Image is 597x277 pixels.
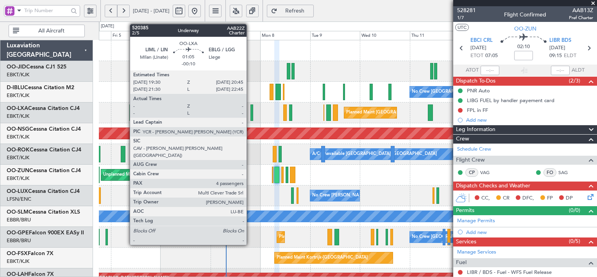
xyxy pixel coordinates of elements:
[7,64,26,70] span: OO-JID
[7,189,80,194] a: OO-LUXCessna Citation CJ4
[310,31,360,40] div: Tue 9
[211,31,260,40] div: Sun 7
[103,169,232,181] div: Unplanned Maint [GEOGRAPHIC_DATA] ([GEOGRAPHIC_DATA])
[7,237,31,244] a: EBBR/BRU
[101,23,114,30] div: [DATE]
[7,175,29,182] a: EBKT/KJK
[457,6,476,14] span: 528281
[7,64,66,70] a: OO-JIDCessna CJ1 525
[467,107,488,113] div: FPL in FF
[569,14,593,21] span: Pref Charter
[7,106,80,111] a: OO-LXACessna Citation CJ4
[558,169,576,176] a: SAG
[7,71,29,78] a: EBKT/KJK
[7,258,29,265] a: EBKT/KJK
[111,31,161,40] div: Fri 5
[549,37,571,45] span: LIBR BDS
[7,272,54,277] a: OO-LAHFalcon 7X
[465,168,478,177] div: CP
[7,251,28,256] span: OO-FSX
[7,251,54,256] a: OO-FSXFalcon 7X
[466,117,593,123] div: Add new
[7,106,28,111] span: OO-LXA
[564,52,576,60] span: ELDT
[7,126,29,132] span: OO-NSG
[7,189,28,194] span: OO-LUX
[21,28,82,34] span: All Aircraft
[504,11,546,19] div: Flight Confirmed
[457,217,495,225] a: Manage Permits
[312,148,437,160] div: A/C Unavailable [GEOGRAPHIC_DATA]-[GEOGRAPHIC_DATA]
[7,230,84,236] a: OO-GPEFalcon 900EX EASy II
[7,209,80,215] a: OO-SLMCessna Citation XLS
[457,146,491,153] a: Schedule Crew
[9,25,85,37] button: All Aircraft
[7,209,29,215] span: OO-SLM
[569,237,580,245] span: (0/5)
[503,194,509,202] span: CR
[481,194,490,202] span: CC,
[547,194,553,202] span: FP
[7,85,74,90] a: D-IBLUCessna Citation M2
[7,85,24,90] span: D-IBLU
[466,67,479,74] span: ATOT
[410,31,459,40] div: Thu 11
[279,8,311,14] span: Refresh
[522,194,534,202] span: DFC,
[7,216,31,223] a: EBBR/BRU
[7,168,81,173] a: OO-ZUNCessna Citation CJ4
[481,66,499,75] input: --:--
[466,229,593,236] div: Add new
[7,92,29,99] a: EBKT/KJK
[456,182,530,191] span: Dispatch Checks and Weather
[566,194,573,202] span: DP
[456,156,485,165] span: Flight Crew
[24,5,68,16] input: Trip Number
[412,86,543,98] div: No Crew [GEOGRAPHIC_DATA] ([GEOGRAPHIC_DATA] National)
[412,231,543,243] div: No Crew [GEOGRAPHIC_DATA] ([GEOGRAPHIC_DATA] National)
[456,135,469,144] span: Crew
[456,258,467,267] span: Fuel
[7,133,29,140] a: EBKT/KJK
[457,14,476,21] span: 1/7
[480,169,498,176] a: VAG
[279,231,420,243] div: Planned Maint [GEOGRAPHIC_DATA] ([GEOGRAPHIC_DATA] National)
[161,31,210,40] div: Sat 6
[549,44,565,52] span: [DATE]
[133,7,170,14] span: [DATE] - [DATE]
[470,44,486,52] span: [DATE]
[455,24,469,31] button: UTC
[7,168,29,173] span: OO-ZUN
[549,52,562,60] span: 09:15
[7,272,28,277] span: OO-LAH
[7,154,29,161] a: EBKT/KJK
[360,31,409,40] div: Wed 10
[517,43,530,51] span: 02:10
[470,52,483,60] span: ETOT
[514,25,536,33] span: OO-ZUN
[346,107,488,119] div: Planned Maint [GEOGRAPHIC_DATA] ([GEOGRAPHIC_DATA] National)
[467,269,552,275] a: LIBR / BDS - Fuel - WFS Fuel Release
[312,190,406,201] div: No Crew [PERSON_NAME] ([PERSON_NAME])
[572,67,584,74] span: ALDT
[457,248,496,256] a: Manage Services
[7,230,29,236] span: OO-GPE
[7,147,30,153] span: OO-ROK
[470,37,493,45] span: EBCI CRL
[456,125,495,134] span: Leg Information
[569,206,580,214] span: (0/0)
[7,147,81,153] a: OO-ROKCessna Citation CJ4
[456,237,476,246] span: Services
[260,31,310,40] div: Mon 8
[267,5,314,17] button: Refresh
[456,77,495,86] span: Dispatch To-Dos
[485,52,498,60] span: 07:05
[277,252,368,264] div: Planned Maint Kortrijk-[GEOGRAPHIC_DATA]
[467,87,490,94] div: PNR Auto
[7,113,29,120] a: EBKT/KJK
[7,196,31,203] a: LFSN/ENC
[7,126,81,132] a: OO-NSGCessna Citation CJ4
[543,168,556,177] div: FO
[569,77,580,85] span: (2/3)
[467,97,554,104] div: LIBG FUEL by handler payement card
